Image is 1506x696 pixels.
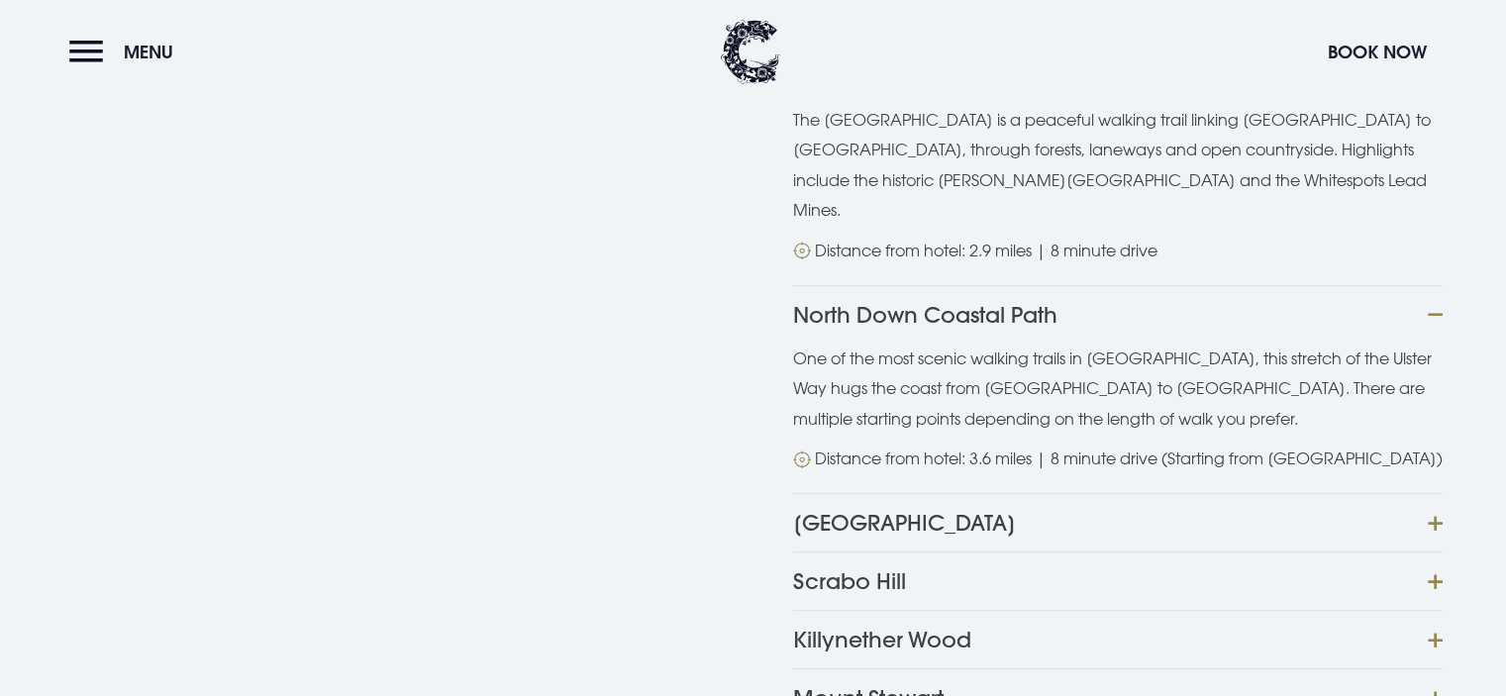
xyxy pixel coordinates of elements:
[1318,31,1437,73] button: Book Now
[124,41,173,63] span: Menu
[69,31,183,73] button: Menu
[793,344,1443,434] p: One of the most scenic walking trails in [GEOGRAPHIC_DATA], this stretch of the Ulster Way hugs t...
[793,285,1443,344] button: North Down Coastal Path
[793,610,1443,668] button: Killynether Wood
[793,105,1443,226] p: The [GEOGRAPHIC_DATA] is a peaceful walking trail linking [GEOGRAPHIC_DATA] to [GEOGRAPHIC_DATA],...
[793,493,1443,551] button: [GEOGRAPHIC_DATA]
[793,551,1443,610] button: Scrabo Hill
[815,236,1157,265] p: Distance from hotel: 2.9 miles | 8 minute drive
[815,444,1443,473] p: Distance from hotel: 3.6 miles | 8 minute drive (Starting from [GEOGRAPHIC_DATA])
[721,20,780,84] img: Clandeboye Lodge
